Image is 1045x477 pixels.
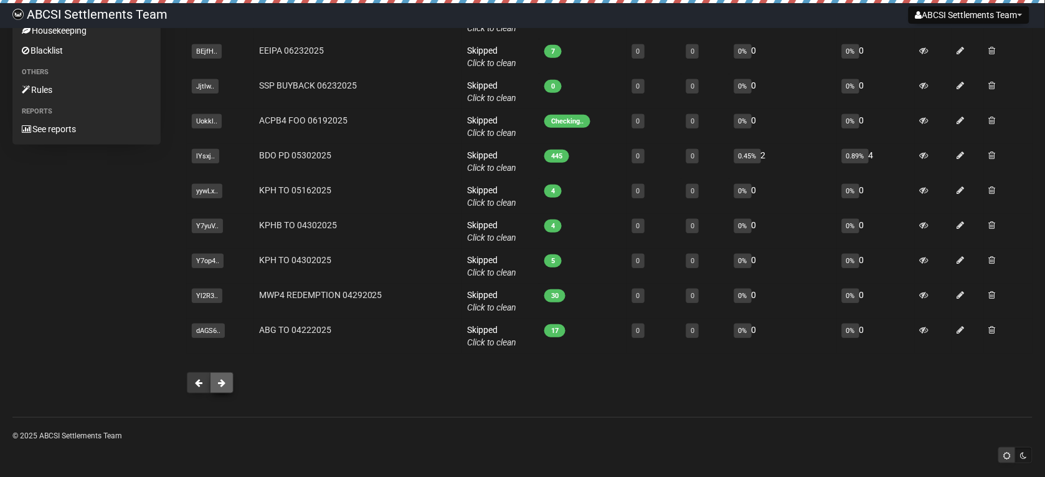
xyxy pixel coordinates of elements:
[259,115,348,125] a: ACPB4 FOO 06192025
[837,144,915,179] td: 4
[467,220,516,243] span: Skipped
[544,254,562,267] span: 5
[636,82,640,90] a: 0
[842,149,869,163] span: 0.89%
[842,114,859,128] span: 0%
[691,152,694,160] a: 0
[467,185,516,208] span: Skipped
[12,21,161,41] a: Housekeeping
[734,149,761,163] span: 0.45%
[842,289,859,303] span: 0%
[734,289,752,303] span: 0%
[729,144,837,179] td: 2
[837,249,915,284] td: 0
[729,249,837,284] td: 0
[837,284,915,319] td: 0
[467,80,516,103] span: Skipped
[691,257,694,265] a: 0
[842,254,859,268] span: 0%
[842,184,859,198] span: 0%
[544,45,562,58] span: 7
[837,214,915,249] td: 0
[467,233,516,243] a: Click to clean
[544,185,562,198] span: 4
[734,79,752,94] span: 0%
[12,9,24,20] img: 818717fe0d1a93967a8360cf1c6c54c8
[192,219,223,233] span: Y7yuV..
[544,219,562,233] span: 4
[544,150,569,163] span: 445
[842,79,859,94] span: 0%
[837,179,915,214] td: 0
[691,222,694,230] a: 0
[842,324,859,338] span: 0%
[467,302,516,312] a: Click to clean
[729,214,837,249] td: 0
[192,289,222,303] span: Yl2R3..
[12,119,161,139] a: See reports
[467,23,516,33] a: Click to clean
[544,289,565,302] span: 30
[842,219,859,233] span: 0%
[259,255,331,265] a: KPH TO 04302025
[734,254,752,268] span: 0%
[192,114,222,128] span: Uokkl..
[259,150,331,160] a: BDO PD 05302025
[734,324,752,338] span: 0%
[192,254,224,268] span: Y7op4..
[734,114,752,128] span: 0%
[192,44,222,59] span: BEjfH..
[729,179,837,214] td: 0
[467,58,516,68] a: Click to clean
[837,74,915,109] td: 0
[467,267,516,277] a: Click to clean
[729,109,837,144] td: 0
[259,46,324,55] a: EEIPA 06232025
[259,290,382,300] a: MWP4 REDEMPTION 04292025
[734,44,752,59] span: 0%
[842,44,859,59] span: 0%
[729,319,837,354] td: 0
[636,327,640,335] a: 0
[467,255,516,277] span: Skipped
[12,104,161,119] li: Reports
[259,80,357,90] a: SSP BUYBACK 06232025
[636,47,640,55] a: 0
[467,46,516,68] span: Skipped
[544,115,590,128] span: Checking..
[12,41,161,60] a: Blacklist
[837,109,915,144] td: 0
[636,117,640,125] a: 0
[467,337,516,347] a: Click to clean
[636,257,640,265] a: 0
[12,429,1033,443] p: © 2025 ABCSI Settlements Team
[467,163,516,173] a: Click to clean
[636,292,640,300] a: 0
[691,327,694,335] a: 0
[691,117,694,125] a: 0
[837,319,915,354] td: 0
[259,185,331,195] a: KPH TO 05162025
[734,219,752,233] span: 0%
[729,74,837,109] td: 0
[734,184,752,198] span: 0%
[691,187,694,195] a: 0
[837,39,915,74] td: 0
[467,290,516,312] span: Skipped
[636,222,640,230] a: 0
[729,39,837,74] td: 0
[636,187,640,195] a: 0
[691,292,694,300] a: 0
[192,79,219,94] span: Jjtlw..
[467,150,516,173] span: Skipped
[467,115,516,138] span: Skipped
[691,47,694,55] a: 0
[544,80,562,93] span: 0
[467,93,516,103] a: Click to clean
[909,6,1029,24] button: ABCSI Settlements Team
[729,284,837,319] td: 0
[192,324,225,338] span: dAGS6..
[192,149,219,163] span: lYsxj..
[467,128,516,138] a: Click to clean
[12,65,161,80] li: Others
